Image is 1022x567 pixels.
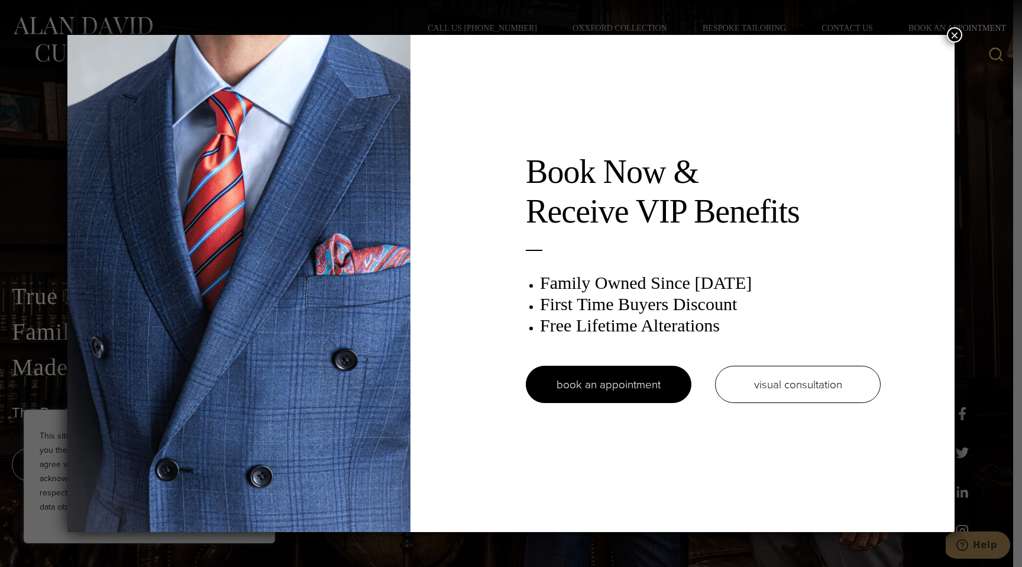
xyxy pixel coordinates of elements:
[526,152,881,231] h2: Book Now & Receive VIP Benefits
[540,272,881,294] h3: Family Owned Since [DATE]
[27,8,51,19] span: Help
[526,366,691,403] a: book an appointment
[540,294,881,315] h3: First Time Buyers Discount
[715,366,881,403] a: visual consultation
[947,27,962,43] button: Close
[540,315,881,336] h3: Free Lifetime Alterations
